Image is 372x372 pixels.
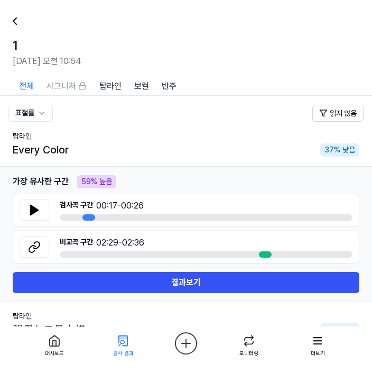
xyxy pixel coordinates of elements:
span: 읽지 않음 [330,108,357,119]
span: 시그니처 [46,80,76,93]
div: 높음 [77,175,116,188]
div: 낮음 [320,143,359,157]
div: 親愛なる母上様 [13,322,86,338]
div: 더보기 [311,349,325,357]
div: 탑라인 [13,131,359,142]
div: Every Color [13,142,69,158]
button: 읽지 않음 [312,105,364,122]
button: 결과보기 [13,272,359,293]
h2: [DATE] 오전 10:54 [13,55,359,68]
button: 시그니처 [40,76,93,95]
button: 보컬 [128,76,155,95]
span: 37 % [324,144,340,156]
a: 대시보드 [35,329,73,360]
a: 모니터링 [230,329,268,360]
span: 59 % [81,176,97,187]
div: 낮음 [320,323,359,337]
span: 반주 [162,80,176,93]
div: 대시보드 [45,349,64,357]
div: 모니터링 [239,349,258,357]
span: 36 % [324,324,340,335]
span: 비교곡 구간 [60,237,93,249]
button: 반주 [155,76,183,95]
a: 더보기 [299,329,337,360]
button: 탑라인 [93,76,128,95]
span: 전체 [19,80,34,93]
a: 검사 결과 [104,329,142,360]
div: 가장 유사한 구간 [13,175,69,188]
span: 보컬 [134,80,149,93]
span: 00:17 - 00:26 [60,199,352,212]
h1: 1 [13,36,18,55]
span: 02:29 - 02:36 [60,237,352,249]
span: 탑라인 [99,80,122,93]
div: 검사 결과 [113,349,134,357]
span: 검사곡 구간 [60,199,93,212]
button: 전체 [13,76,40,95]
div: 탑라인 [13,311,359,322]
